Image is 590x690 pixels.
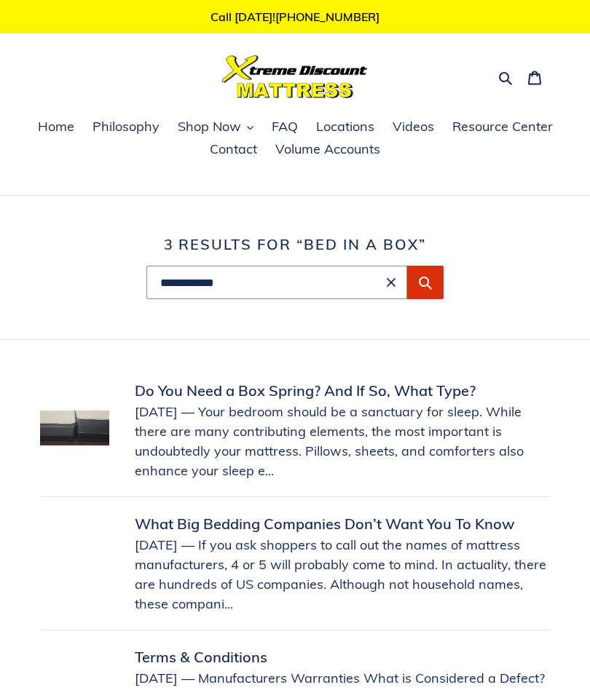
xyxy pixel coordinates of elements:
[309,116,382,138] a: Locations
[452,118,553,135] span: Resource Center
[210,140,257,158] span: Contact
[445,116,560,138] a: Resource Center
[382,274,400,291] button: Clear search term
[275,140,380,158] span: Volume Accounts
[275,9,379,24] a: [PHONE_NUMBER]
[202,139,264,161] a: Contact
[38,118,74,135] span: Home
[93,118,160,135] span: Philosophy
[146,266,407,299] input: Search
[31,116,82,138] a: Home
[178,118,241,135] span: Shop Now
[385,116,441,138] a: Videos
[272,118,298,135] span: FAQ
[170,116,261,138] button: Shop Now
[268,139,388,161] a: Volume Accounts
[407,266,444,299] button: Submit
[40,236,550,253] h1: 3 results for “bed in a box”
[264,116,305,138] a: FAQ
[316,118,374,135] span: Locations
[393,118,434,135] span: Videos
[222,55,368,98] img: Xtreme Discount Mattress
[85,116,167,138] a: Philosophy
